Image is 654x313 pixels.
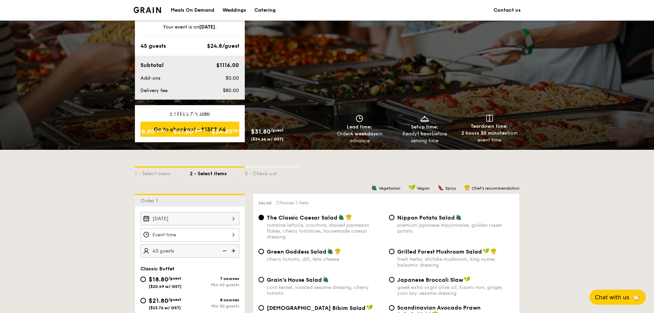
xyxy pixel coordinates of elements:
[267,277,322,283] span: Grain's House Salad
[173,128,193,135] span: $21.80
[323,276,329,282] img: icon-vegetarian.fe4039eb.svg
[245,168,300,177] div: 3 - Check out
[135,168,190,177] div: 1 - Select menu
[211,137,244,142] span: ($27.03 w/ GST)
[267,214,337,221] span: The Classic Caesar Salad
[219,244,229,257] img: icon-reduce.1d2dbef1.svg
[389,277,394,282] input: Japanese Broccoli Slawgreek extra virgin olive oil, kizami nori, ginger, yuzu soy-sesame dressing
[140,24,239,36] div: Your event is on .
[464,185,470,191] img: icon-chef-hat.a58ddaea.svg
[140,266,174,272] span: Classic Buffet
[335,248,341,254] img: icon-chef-hat.a58ddaea.svg
[456,214,462,220] img: icon-vegetarian.fe4039eb.svg
[140,212,239,225] input: Event date
[389,305,394,311] input: Scandinavian Avocado Prawn Salad+$1.00[PERSON_NAME], [PERSON_NAME], [PERSON_NAME], red onion
[379,186,400,191] span: Vegetarian
[168,297,181,302] span: /guest
[397,248,482,255] span: Grilled Forest Mushroom Salad
[140,228,239,242] input: Event time
[232,128,245,133] span: /guest
[135,137,168,142] span: ($20.49 w/ GST)
[397,277,463,283] span: Japanese Broccoli Slaw
[140,298,146,303] input: $21.80/guest($23.76 w/ GST)8 coursesMin 30 guests
[267,222,383,240] div: romaine lettuce, croutons, shaved parmesan flakes, cherry tomatoes, housemade caesar dressing
[226,75,239,81] span: $0.00
[397,256,514,268] div: fresh herbs, shiitake mushroom, king oyster, balsamic dressing
[445,186,456,191] span: Spicy
[140,88,168,93] span: Delivery fee
[140,75,160,81] span: Add-ons
[149,284,182,289] span: ($20.49 w/ GST)
[389,215,394,220] input: Nippon Potato Saladpremium japanese mayonnaise, golden russet potato
[271,128,284,133] span: /guest
[267,284,383,296] div: corn kernel, roasted sesame dressing, cherry tomato
[259,215,264,220] input: The Classic Caesar Saladromaine lettuce, croutons, shaved parmesan flakes, cherry tomatoes, house...
[366,304,373,311] img: icon-vegan.f8ff3823.svg
[190,168,245,177] div: 2 - Select items
[251,137,284,142] span: ($34.66 w/ GST)
[135,128,154,135] span: $18.80
[327,248,333,254] img: icon-vegetarian.fe4039eb.svg
[154,128,168,133] span: /guest
[461,130,507,136] strong: 2 hours 30 minutes
[149,297,168,304] span: $21.80
[395,131,454,144] div: Ready before serving time
[229,244,239,257] img: icon-add.58712e84.svg
[486,115,493,122] img: icon-teardown.65201eee.svg
[347,124,372,130] span: Lead time:
[135,109,324,121] h1: Classic Buffet
[199,24,215,30] strong: [DATE]
[267,248,326,255] span: Green Goddess Salad
[140,244,239,258] input: Number of guests
[354,115,365,122] img: icon-clock.2db775ea.svg
[460,130,519,144] div: from event time
[483,248,490,254] img: icon-vegan.f8ff3823.svg
[207,42,239,50] div: $24.8/guest
[190,304,239,309] div: Min 30 guests
[438,185,444,191] img: icon-spicy.37a8142b.svg
[371,185,377,191] img: icon-vegetarian.fe4039eb.svg
[276,200,309,206] span: Choose 1 item
[417,131,432,137] strong: 1 hour
[140,198,161,204] span: Order 1
[409,185,415,191] img: icon-vegan.f8ff3823.svg
[211,128,232,135] span: $24.80
[193,128,206,133] span: /guest
[389,249,394,254] input: Grilled Forest Mushroom Saladfresh herbs, shiitake mushroom, king oyster, balsamic dressing
[134,7,161,13] img: Grain
[140,277,146,282] input: $18.80/guest($20.49 w/ GST)7 coursesMin 40 guests
[140,62,164,68] span: Subtotal
[397,284,514,296] div: greek extra virgin olive oil, kizami nori, ginger, yuzu soy-sesame dressing
[411,124,438,130] span: Setup time:
[223,88,239,93] span: $80.00
[259,201,272,205] span: Salad
[330,131,389,144] div: Order in advance
[632,293,640,301] span: 🦙
[190,276,239,281] div: 7 courses
[267,305,366,311] span: [DEMOGRAPHIC_DATA] Bibim Salad
[149,276,168,283] span: $18.80
[216,62,239,68] span: $1116.00
[259,305,264,311] input: [DEMOGRAPHIC_DATA] Bibim Saladfive-spice tofu, shiitake mushroom, korean beansprout, spinach
[134,7,161,13] a: Logotype
[168,276,181,281] span: /guest
[346,214,352,220] img: icon-chef-hat.a58ddaea.svg
[259,249,264,254] input: Green Goddess Saladcherry tomato, dill, feta cheese
[149,305,181,310] span: ($23.76 w/ GST)
[140,42,166,50] div: 45 guests
[190,298,239,302] div: 8 courses
[417,186,429,191] span: Vegan
[420,115,430,122] img: icon-dish.430c3a2e.svg
[259,277,264,282] input: Grain's House Saladcorn kernel, roasted sesame dressing, cherry tomato
[338,214,344,220] img: icon-vegetarian.fe4039eb.svg
[397,222,514,234] div: premium japanese mayonnaise, golden russet potato
[491,248,497,254] img: icon-chef-hat.a58ddaea.svg
[173,137,206,142] span: ($23.76 w/ GST)
[350,131,378,137] strong: 4 weekdays
[472,186,519,191] span: Chef's recommendation
[595,294,629,301] span: Chat with us
[267,256,383,262] div: cherry tomato, dill, feta cheese
[471,123,508,129] span: Teardown time:
[397,214,455,221] span: Nippon Potato Salad
[190,282,239,287] div: Min 40 guests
